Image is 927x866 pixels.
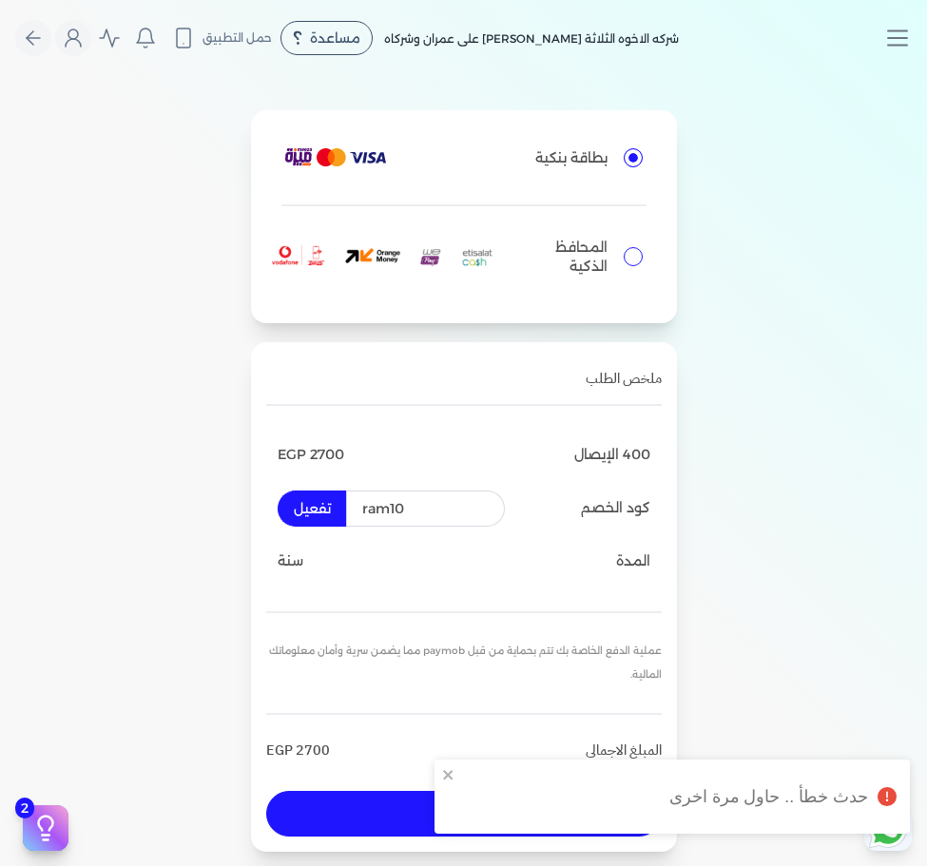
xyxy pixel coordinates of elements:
p: المدة [616,549,650,574]
p: المحافظ الذكية [518,238,607,276]
span: حمل التطبيق [203,29,272,47]
p: 400 الإيصال [574,443,650,468]
img: visaCard [285,148,386,167]
p: كود الخصم [581,496,650,521]
input: المحافظ الذكيةwallets [624,247,643,266]
button: ادفع الأن [266,791,662,837]
img: wallets [272,228,503,285]
h5: EGP 2700 [266,741,330,761]
button: 2 [23,805,68,851]
button: Toggle navigation [883,24,927,52]
button: close [442,767,455,782]
button: حمل التطبيق [167,22,277,54]
button: تفعيل [278,491,346,527]
input: بطاقة بنكيةvisaCard [624,148,643,167]
p: عملية الدفع الخاصة بك تتم بحماية من قبل paymob مما يضمن سرية وأمان معلوماتك المالية. [266,627,662,699]
span: شركه الاخوه الثلاثة [PERSON_NAME] على عمران وشركاه [384,31,679,46]
div: حدث خطأ .. حاول مرة اخرى [669,784,868,809]
div: مساعدة [280,21,373,55]
p: بطاقة بنكية [402,148,608,167]
h5: المبلغ الاجمالي [586,741,662,761]
span: 2 [15,798,34,818]
p: EGP 2700 [278,443,344,468]
p: سنة [278,549,303,574]
span: مساعدة [310,31,360,45]
h5: ملخص الطلب [586,369,662,390]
